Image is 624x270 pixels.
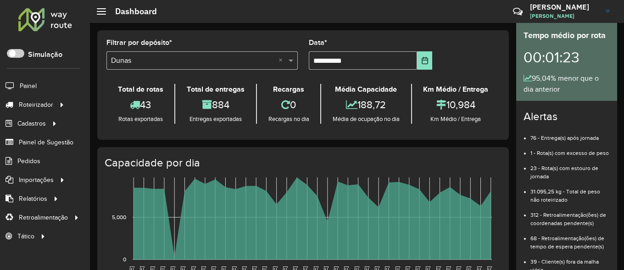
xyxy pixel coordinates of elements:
h4: Capacidade por dia [105,156,500,170]
span: Painel de Sugestão [19,138,73,147]
h3: [PERSON_NAME] [530,3,599,11]
div: 10,984 [414,95,497,115]
div: Total de entregas [178,84,253,95]
span: Pedidos [17,156,40,166]
div: Km Médio / Entrega [414,115,497,124]
li: 23 - Rota(s) com estouro de jornada [530,157,610,181]
span: Tático [17,231,34,241]
div: Recargas [259,84,318,95]
div: Entregas exportadas [178,115,253,124]
h4: Alertas [524,110,610,123]
div: 43 [109,95,172,115]
button: Choose Date [417,51,432,70]
div: 0 [259,95,318,115]
label: Simulação [28,49,62,60]
div: Total de rotas [109,84,172,95]
span: Importações [19,175,54,185]
div: Km Médio / Entrega [414,84,497,95]
li: 31.095,25 kg - Total de peso não roteirizado [530,181,610,204]
div: 00:01:23 [524,42,610,73]
span: [PERSON_NAME] [530,12,599,20]
li: 312 - Retroalimentação(ões) de coordenadas pendente(s) [530,204,610,227]
span: Relatórios [19,194,47,204]
a: Contato Rápido [508,2,528,22]
text: 0 [123,256,126,262]
text: 5,000 [112,214,126,220]
div: 884 [178,95,253,115]
span: Retroalimentação [19,213,68,222]
div: 95,04% menor que o dia anterior [524,73,610,95]
span: Roteirizador [19,100,53,110]
h2: Dashboard [106,6,157,17]
span: Painel [20,81,37,91]
span: Cadastros [17,119,46,128]
label: Filtrar por depósito [106,37,172,48]
li: 76 - Entrega(s) após jornada [530,127,610,142]
div: Tempo médio por rota [524,29,610,42]
div: Rotas exportadas [109,115,172,124]
div: Média Capacidade [323,84,408,95]
li: 1 - Rota(s) com excesso de peso [530,142,610,157]
div: Recargas no dia [259,115,318,124]
li: 68 - Retroalimentação(ões) de tempo de espera pendente(s) [530,227,610,251]
div: 188,72 [323,95,408,115]
span: Clear all [279,55,286,66]
div: Média de ocupação no dia [323,115,408,124]
label: Data [309,37,327,48]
